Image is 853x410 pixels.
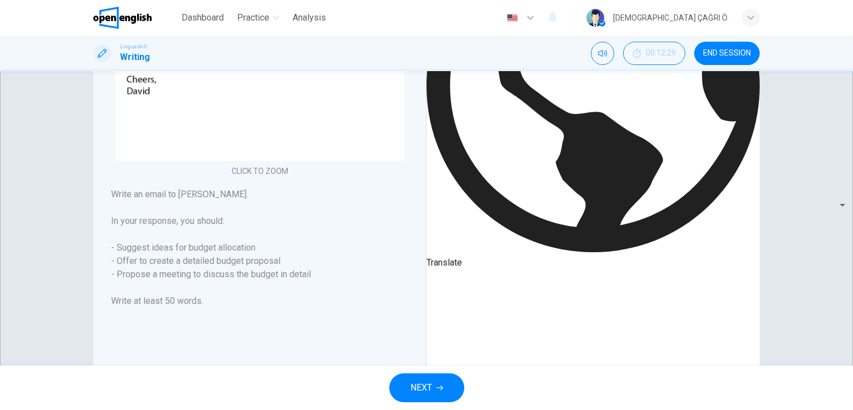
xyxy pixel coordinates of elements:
a: OpenEnglish logo [93,7,177,29]
button: Analysis [288,8,330,28]
div: Mute [591,42,614,65]
button: Practice [233,8,284,28]
button: 00:12:29 [623,42,685,65]
button: NEXT [389,373,464,402]
img: en [505,14,519,22]
span: Practice [237,11,269,24]
img: OpenEnglish logo [93,7,152,29]
span: END SESSION [703,49,751,58]
h1: Writing [120,51,150,64]
button: END SESSION [694,42,760,65]
button: Dashboard [177,8,228,28]
h6: Write an email to [PERSON_NAME]. In your response, you should: - Suggest ideas for budget allocat... [111,188,408,308]
span: Linguaskill [120,43,147,51]
img: Profile picture [586,9,604,27]
span: Analysis [293,11,326,24]
span: 00:12:29 [646,49,676,58]
span: NEXT [410,380,432,396]
div: [DEMOGRAPHIC_DATA] ÇAĞRI Ö. [613,11,729,24]
span: Dashboard [182,11,224,24]
div: Hide [623,42,685,65]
